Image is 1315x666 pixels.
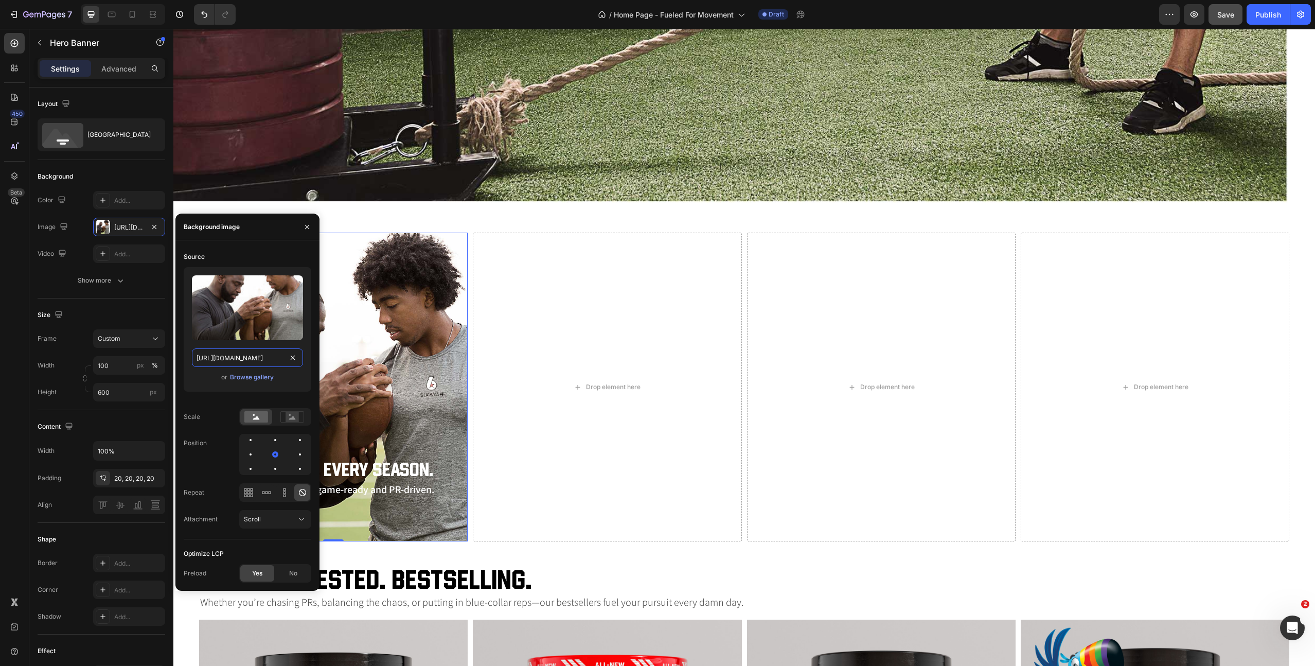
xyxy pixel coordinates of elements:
[4,4,77,25] button: 7
[192,348,303,367] input: https://example.com/image.jpg
[38,271,165,290] button: Show more
[26,538,1116,564] h2: Trusted. Tested. Bestselling.
[93,383,165,401] input: px
[221,371,227,383] span: or
[38,247,68,261] div: Video
[229,372,274,382] button: Browse gallery
[38,535,56,544] div: Shape
[114,196,163,205] div: Add...
[38,194,68,207] div: Color
[67,8,72,21] p: 7
[78,275,126,286] div: Show more
[769,10,784,19] span: Draft
[1280,616,1305,640] iframe: Intercom live chat
[230,373,274,382] div: Browse gallery
[194,4,236,25] div: Undo/Redo
[413,354,467,362] div: Drop element here
[192,275,303,340] img: preview-image
[38,446,55,455] div: Width
[184,439,207,448] div: Position
[38,612,61,621] div: Shadow
[38,500,52,510] div: Align
[38,97,72,111] div: Layout
[27,567,1115,580] p: Whether you’re chasing PRs, balancing the chaos, or putting in blue-collar reps—our bestsellers f...
[961,354,1015,362] div: Drop element here
[184,569,206,578] div: Preload
[1217,10,1234,19] span: Save
[38,558,58,568] div: Border
[184,412,200,422] div: Scale
[38,646,56,656] div: Effect
[173,29,1315,666] iframe: Design area
[114,474,163,483] div: 20, 20, 20, 20
[614,9,734,20] span: Home Page - Fueled For Movement
[137,361,144,370] div: px
[38,334,57,343] label: Frame
[8,188,25,197] div: Beta
[93,329,165,348] button: Custom
[114,612,163,622] div: Add...
[184,252,205,261] div: Source
[10,110,25,118] div: 450
[38,220,70,234] div: Image
[252,569,262,578] span: Yes
[38,388,57,397] label: Height
[1255,9,1281,20] div: Publish
[101,63,136,74] p: Advanced
[149,359,161,372] button: px
[38,172,73,181] div: Background
[1247,4,1290,25] button: Publish
[38,361,55,370] label: Width
[38,585,58,594] div: Corner
[184,488,204,497] div: Repeat
[244,515,261,523] span: Scroll
[239,510,311,529] button: Scroll
[184,222,240,232] div: Background image
[50,37,137,49] p: Hero Banner
[687,354,741,362] div: Drop element here
[289,569,297,578] span: No
[150,388,157,396] span: px
[98,334,120,343] span: Custom
[134,359,147,372] button: %
[184,549,224,558] div: Optimize LCP
[51,63,80,74] p: Settings
[152,361,158,370] div: %
[114,250,163,259] div: Add...
[38,474,61,483] div: Padding
[94,442,165,460] input: Auto
[114,586,163,595] div: Add...
[93,356,165,375] input: px%
[1301,600,1309,608] span: 2
[38,308,65,322] div: Size
[38,420,75,434] div: Content
[87,123,150,147] div: [GEOGRAPHIC_DATA]
[114,559,163,568] div: Add...
[1209,4,1242,25] button: Save
[184,515,218,524] div: Attachment
[609,9,612,20] span: /
[114,223,144,232] div: [URL][DOMAIN_NAME]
